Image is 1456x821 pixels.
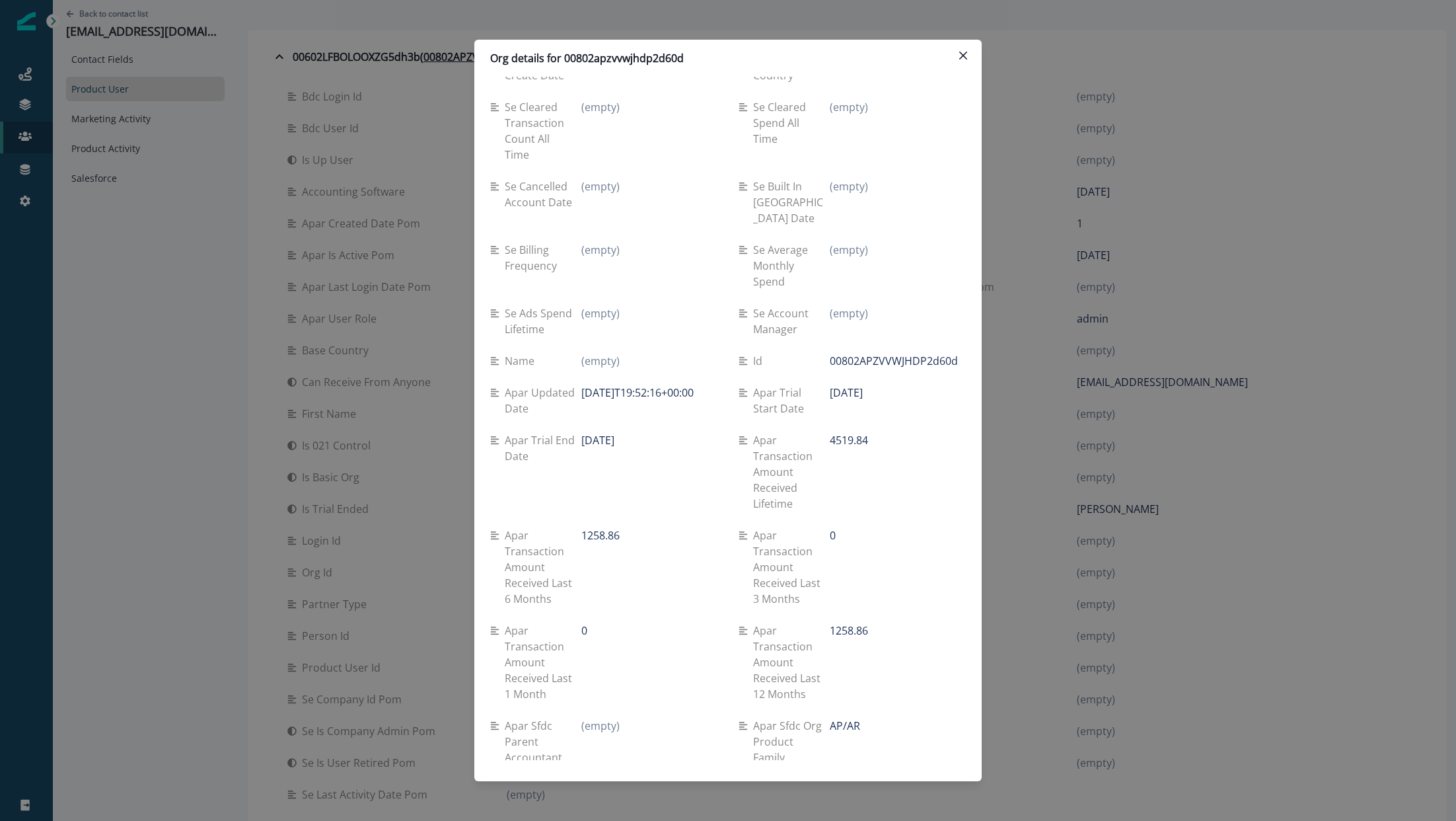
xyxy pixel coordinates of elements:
p: (empty) [581,353,620,369]
button: Close [953,45,974,66]
p: 00802APZVVWJHDP2d60d [830,353,958,369]
p: AP/AR [830,718,860,734]
p: Apar trial end date [505,432,581,464]
p: (empty) [581,99,620,115]
p: (empty) [581,178,620,194]
p: Apar trial start date [753,385,830,416]
p: Org details for 00802apzvvwjhdp2d60d [490,50,684,66]
p: 0 [830,528,836,543]
p: Se average monthly spend [753,242,830,290]
p: Id [753,353,768,369]
p: (empty) [830,242,868,258]
p: Se billing frequency [505,242,581,274]
p: Name [505,353,540,369]
p: [DATE] [581,432,614,448]
p: Se ads spend lifetime [505,305,581,337]
p: 0 [581,623,587,639]
p: Se cleared spend all time [753,99,830,147]
p: Apar transaction amount received last 12 months [753,623,830,702]
p: [DATE]T19:52:16+00:00 [581,385,694,401]
p: Se cancelled account date [505,178,581,210]
p: Apar sfdc parent accountant segment [505,718,581,781]
p: Apar transaction amount received last 3 months [753,528,830,607]
p: (empty) [581,305,620,321]
p: [DATE] [830,385,863,401]
p: Apar transaction amount received last 6 months [505,528,581,607]
p: Apar transaction amount received last 1 month [505,623,581,702]
p: 1258.86 [830,623,868,639]
p: (empty) [830,305,868,321]
p: Se cleared transaction count all time [505,99,581,163]
p: Apar sfdc org product family [753,718,830,765]
p: (empty) [581,242,620,258]
p: 4519.84 [830,432,868,448]
p: (empty) [830,178,868,194]
p: Se built in [GEOGRAPHIC_DATA] date [753,178,830,226]
p: (empty) [830,99,868,115]
p: Apar transaction amount received lifetime [753,432,830,512]
p: 1258.86 [581,528,620,543]
p: (empty) [581,718,620,734]
p: Apar updated date [505,385,581,416]
p: Se account manager [753,305,830,337]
